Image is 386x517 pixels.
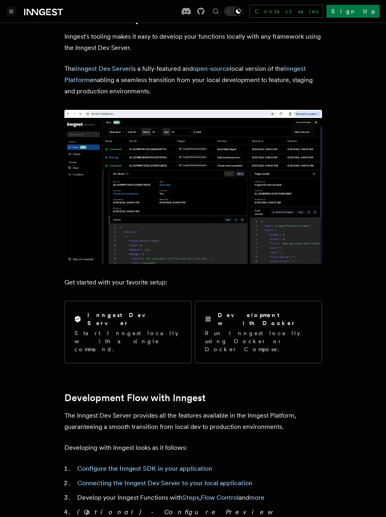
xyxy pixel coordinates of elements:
[193,65,230,72] a: open-source
[75,65,131,72] a: Inngest Dev Server
[182,494,199,501] a: Steps
[64,63,322,97] p: The is a fully-featured and local version of the enabling a seamless transition from your local d...
[195,301,322,363] a: Development with DockerRun Inngest locally using Docker or Docker Compose.
[211,6,221,16] button: Find something...
[77,465,212,472] a: Configure the Inngest SDK in your application
[64,301,192,363] a: Inngest Dev ServerStart Inngest locally with a single command.
[75,492,322,503] li: Develop your Inngest Functions with , and
[64,392,206,404] a: Development Flow with Inngest
[64,31,322,54] p: Inngest's tooling makes it easy to develop your functions locally with any framework using the In...
[6,6,16,16] button: Toggle navigation
[64,277,322,288] p: Get started with your favorite setup:
[64,410,322,433] p: The Inngest Dev Server provides all the features available in the Inngest Platform, guaranteeing ...
[249,494,264,501] a: more
[87,311,182,327] h2: Inngest Dev Server
[218,311,312,327] h2: Development with Docker
[205,329,312,353] p: Run Inngest locally using Docker or Docker Compose.
[224,6,243,16] button: Toggle dark mode
[64,110,322,264] img: The Inngest Dev Server on the Functions page
[250,5,323,18] a: Contact sales
[201,494,239,501] a: Flow Control
[326,5,380,18] a: Sign Up
[74,329,182,353] p: Start Inngest locally with a single command.
[64,442,322,453] p: Developing with Inngest looks as it follows:
[77,479,252,487] a: Connecting the Inngest Dev Server to your local application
